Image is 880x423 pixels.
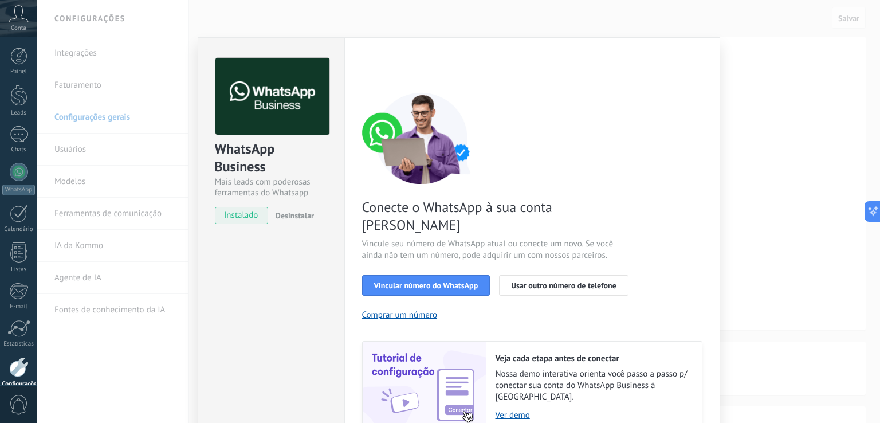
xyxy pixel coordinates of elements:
[215,58,329,135] img: logo_main.png
[362,198,635,234] span: Conecte o WhatsApp à sua conta [PERSON_NAME]
[499,275,628,296] button: Usar outro número de telefone
[2,226,36,233] div: Calendário
[2,68,36,76] div: Painel
[2,340,36,348] div: Estatísticas
[276,210,314,221] span: Desinstalar
[2,109,36,117] div: Leads
[2,146,36,154] div: Chats
[2,381,36,388] div: Configurações
[2,303,36,311] div: E-mail
[11,25,26,32] span: Conta
[2,266,36,273] div: Listas
[362,275,490,296] button: Vincular número do WhatsApp
[215,207,268,224] span: instalado
[374,281,478,289] span: Vincular número do WhatsApp
[215,140,328,177] div: WhatsApp Business
[271,207,314,224] button: Desinstalar
[511,281,616,289] span: Usar outro número de telefone
[2,185,35,195] div: WhatsApp
[362,238,635,261] span: Vincule seu número de WhatsApp atual ou conecte um novo. Se você ainda não tem um número, pode ad...
[362,92,482,184] img: connect number
[496,410,690,421] a: Ver demo
[362,310,438,320] button: Comprar um número
[215,177,328,198] div: Mais leads com poderosas ferramentas do Whatsapp
[496,353,690,364] h2: Veja cada etapa antes de conectar
[496,369,690,403] span: Nossa demo interativa orienta você passo a passo p/ conectar sua conta do WhatsApp Business à [GE...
